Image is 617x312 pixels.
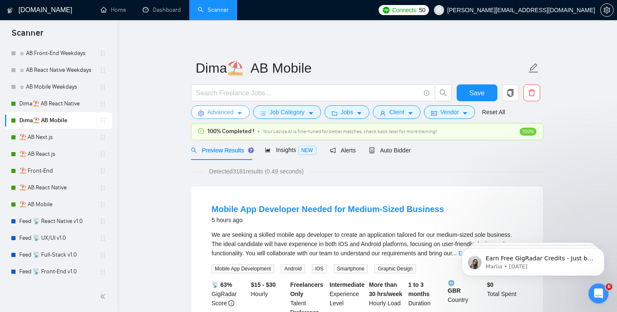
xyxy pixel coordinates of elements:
img: logo [7,4,13,17]
a: dashboardDashboard [143,6,181,13]
a: ☼ AB React Native Weekdays [19,62,99,79]
li: ☼ AB React Native Weekdays [5,62,112,79]
span: Auto Bidder [369,147,410,154]
span: Job Category [269,107,304,117]
a: ⛱️ AB React.js [19,146,99,163]
a: Feed 📡 Full-Stack v1.0 [19,246,99,263]
span: 6 [606,283,612,290]
span: holder [99,67,106,73]
iframe: Intercom notifications message [449,231,617,289]
a: homeHome [101,6,126,13]
span: holder [99,50,106,57]
span: We are seeking a skilled mobile app developer to create an application tailored for our medium-si... [212,231,512,257]
a: Feed 📡 UX/UI v1.0 [19,230,99,246]
span: double-left [100,292,108,301]
span: setting [198,110,204,116]
button: delete [523,84,540,101]
li: ⛱️ AB React Native [5,179,112,196]
span: info-circle [228,300,234,306]
span: Insights [265,147,316,153]
span: Scanner [5,27,50,45]
span: Graphic Design [374,264,416,273]
a: Mobile App Developer Needed for Medium-Sized Business [212,205,444,214]
span: Preview Results [191,147,251,154]
li: ⛱️ AB Mobile [5,196,112,213]
a: ☼ AB Mobile Weekdays [19,79,99,95]
input: Scanner name... [196,58,526,79]
span: search [435,89,451,97]
li: Dima⛱️ AB React Native [5,95,112,112]
a: ⛱️ AB Next.js [19,129,99,146]
li: Feed 📡 UX/UI v1.0 [5,230,112,246]
a: Dima⛱️ AB React Native [19,95,99,112]
span: delete [524,89,540,97]
span: caret-down [408,110,413,116]
li: Dima⛱️ AB Mobile [5,112,112,129]
li: Feed 📡 Front-End v1.0 [5,263,112,280]
span: 100% Completed ! [207,127,254,136]
li: ☼ AB Front-End Weekdays [5,45,112,62]
input: Search Freelance Jobs... [196,88,420,98]
span: iOS [312,264,327,273]
span: holder [99,252,106,258]
li: Feed 📡 Full-Stack v1.0 [5,246,112,263]
span: check-circle [198,128,204,134]
button: folderJobscaret-down [324,105,370,119]
a: searchScanner [198,6,229,13]
span: Client [389,107,404,117]
a: ⛱️ AB Mobile [19,196,99,213]
span: Vendor [440,107,459,117]
span: copy [502,89,518,97]
b: Freelancers Only [290,281,324,297]
span: caret-down [356,110,362,116]
li: ⛱️ Front-End [5,163,112,179]
span: caret-down [237,110,243,116]
li: ⛱️ AB React.js [5,146,112,163]
span: Jobs [341,107,353,117]
span: user [380,110,386,116]
span: 100% [520,128,536,136]
span: holder [99,235,106,241]
div: Tooltip anchor [247,147,255,154]
span: holder [99,268,106,275]
span: 50 [419,5,426,15]
b: Intermediate [329,281,364,288]
span: caret-down [462,110,468,116]
span: Your Laziza AI is fine-tuned for better matches, check back later for more training! [263,128,437,134]
span: notification [330,147,336,153]
span: holder [99,168,106,174]
button: settingAdvancedcaret-down [191,105,250,119]
b: GBR [448,280,484,294]
span: Android [281,264,305,273]
a: ⛱️ Front-End [19,163,99,179]
span: area-chart [265,147,271,153]
li: ☼ AB Mobile Weekdays [5,79,112,95]
button: Save [457,84,497,101]
span: user [436,7,442,13]
span: holder [99,151,106,157]
a: ☼ AB Front-End Weekdays [19,45,99,62]
span: NEW [298,146,316,155]
a: ⛱️ AB React Native [19,179,99,196]
span: Smartphone [334,264,368,273]
button: setting [600,3,614,17]
button: copy [502,84,519,101]
span: holder [99,84,106,90]
span: Connects: [392,5,417,15]
div: 5 hours ago [212,215,444,225]
li: ⛱️ AB Next.js [5,129,112,146]
span: holder [99,218,106,225]
span: Alerts [330,147,356,154]
a: Feed 📡 React Native v1.0 [19,213,99,230]
img: upwork-logo.png [383,7,390,13]
span: holder [99,201,106,208]
span: info-circle [424,90,429,96]
a: setting [600,7,614,13]
li: Feed 📡 React Native v1.0 [5,213,112,230]
b: $15 - $30 [251,281,276,288]
a: Reset All [482,107,505,117]
span: caret-down [308,110,314,116]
